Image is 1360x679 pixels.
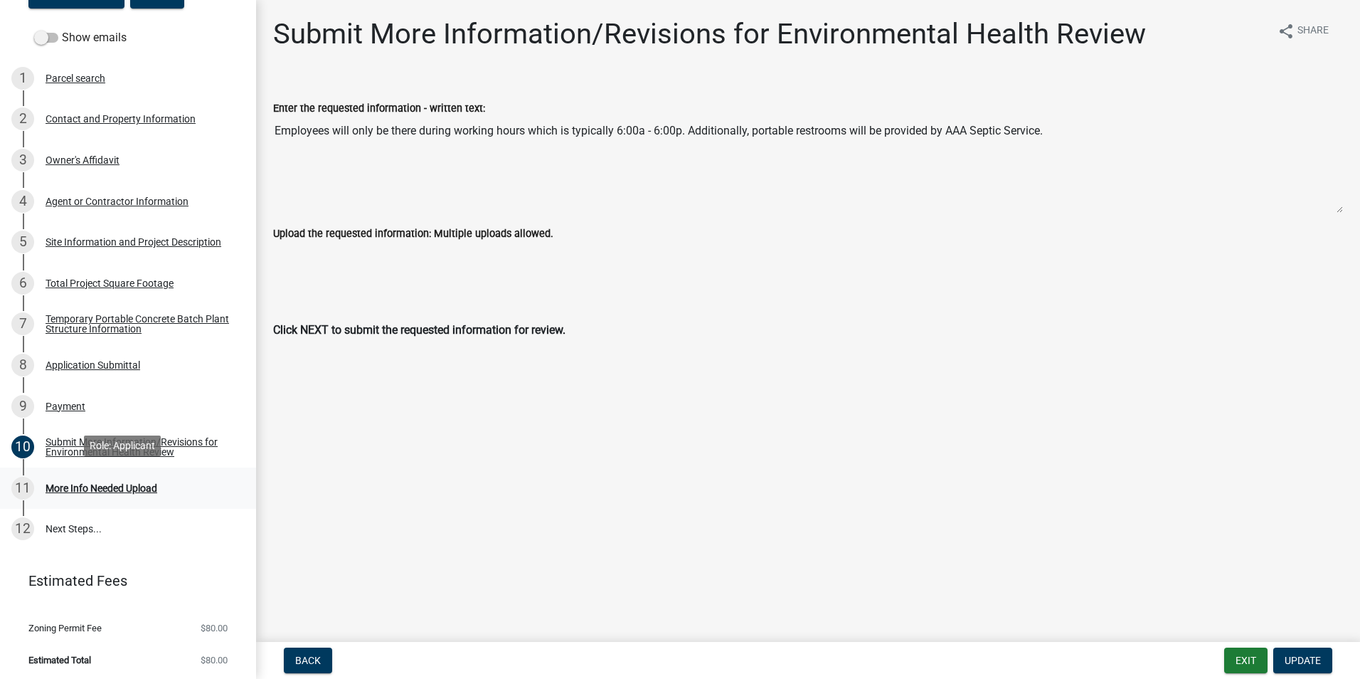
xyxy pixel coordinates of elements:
a: Estimated Fees [11,567,233,595]
div: Parcel search [46,73,105,83]
label: Enter the requested information - written text: [273,104,485,114]
div: Owner's Affidavit [46,155,119,165]
div: 7 [11,312,34,335]
button: Exit [1224,648,1268,673]
div: Total Project Square Footage [46,278,174,288]
div: 10 [11,436,34,458]
div: Contact and Property Information [46,114,196,124]
span: Zoning Permit Fee [28,623,102,633]
div: More Info Needed Upload [46,483,157,493]
div: 4 [11,190,34,213]
div: 5 [11,231,34,253]
label: Upload the requested information: Multiple uploads allowed. [273,229,553,239]
span: Estimated Total [28,656,91,665]
div: 2 [11,107,34,130]
span: Back [295,655,321,666]
div: Role: Applicant [84,436,161,456]
div: Temporary Portable Concrete Batch Plant Structure Information [46,314,233,334]
i: share [1277,23,1295,40]
div: Site Information and Project Description [46,237,221,247]
div: 12 [11,517,34,540]
label: Show emails [34,29,127,46]
span: Update [1285,655,1321,666]
div: Agent or Contractor Information [46,196,188,206]
div: 3 [11,149,34,172]
div: Payment [46,401,85,411]
span: $80.00 [201,656,228,665]
div: 8 [11,354,34,377]
div: 9 [11,395,34,418]
button: Update [1273,648,1332,673]
span: $80.00 [201,623,228,633]
strong: Click NEXT to submit the requested information for review. [273,323,565,337]
span: Share [1297,23,1329,40]
div: 6 [11,272,34,295]
div: Submit More Information/Revisions for Environmental Health Review [46,437,233,457]
div: 11 [11,477,34,500]
h1: Submit More Information/Revisions for Environmental Health Review [273,17,1146,51]
button: shareShare [1266,17,1340,45]
textarea: Employees will only be there during working hours which is typically 6:00a - 6:00p. Additionally,... [273,117,1343,214]
div: 1 [11,67,34,90]
div: Application Submittal [46,360,140,370]
button: Back [284,648,332,673]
